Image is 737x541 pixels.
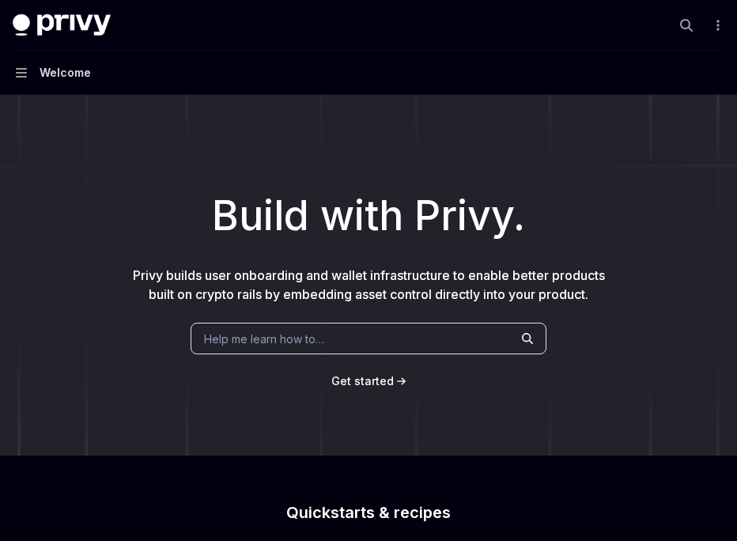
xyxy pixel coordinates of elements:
a: Get started [331,373,394,389]
span: Get started [331,374,394,388]
button: More actions [709,14,724,36]
div: Welcome [40,63,91,82]
span: Privy builds user onboarding and wallet infrastructure to enable better products built on crypto ... [133,267,605,302]
img: dark logo [13,14,111,36]
h2: Quickstarts & recipes [77,505,660,520]
h1: Build with Privy. [25,185,712,247]
span: Help me learn how to… [204,331,324,347]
